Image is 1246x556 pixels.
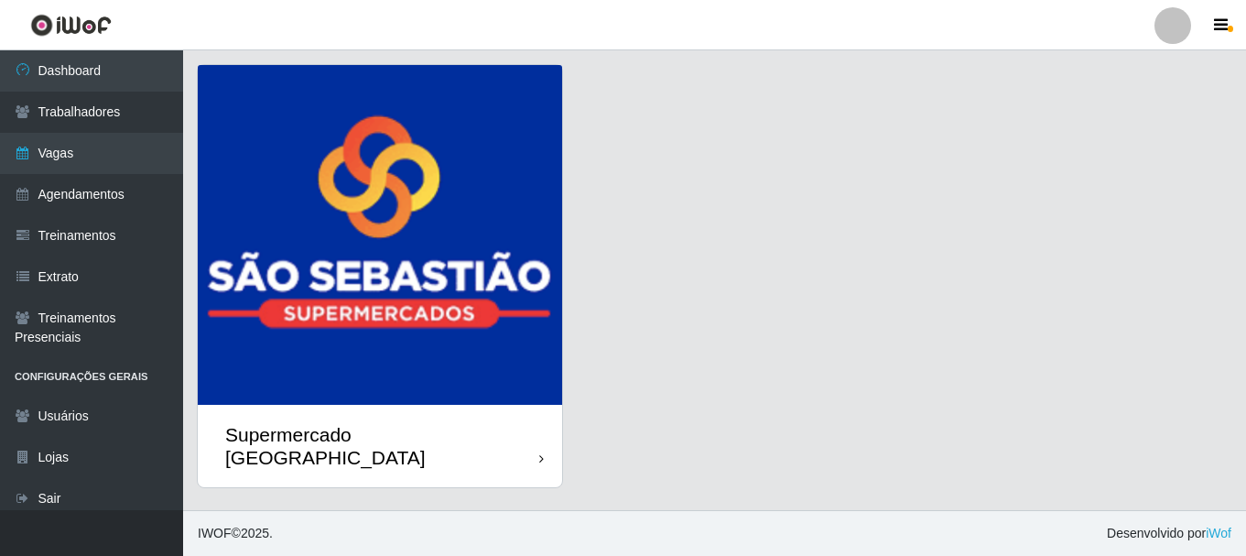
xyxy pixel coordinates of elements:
span: © 2025 . [198,524,273,543]
img: CoreUI Logo [30,14,112,37]
a: Supermercado [GEOGRAPHIC_DATA] [198,65,562,487]
span: Desenvolvido por [1107,524,1231,543]
a: iWof [1206,526,1231,540]
div: Supermercado [GEOGRAPHIC_DATA] [225,423,539,469]
img: cardImg [198,65,562,405]
span: IWOF [198,526,232,540]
